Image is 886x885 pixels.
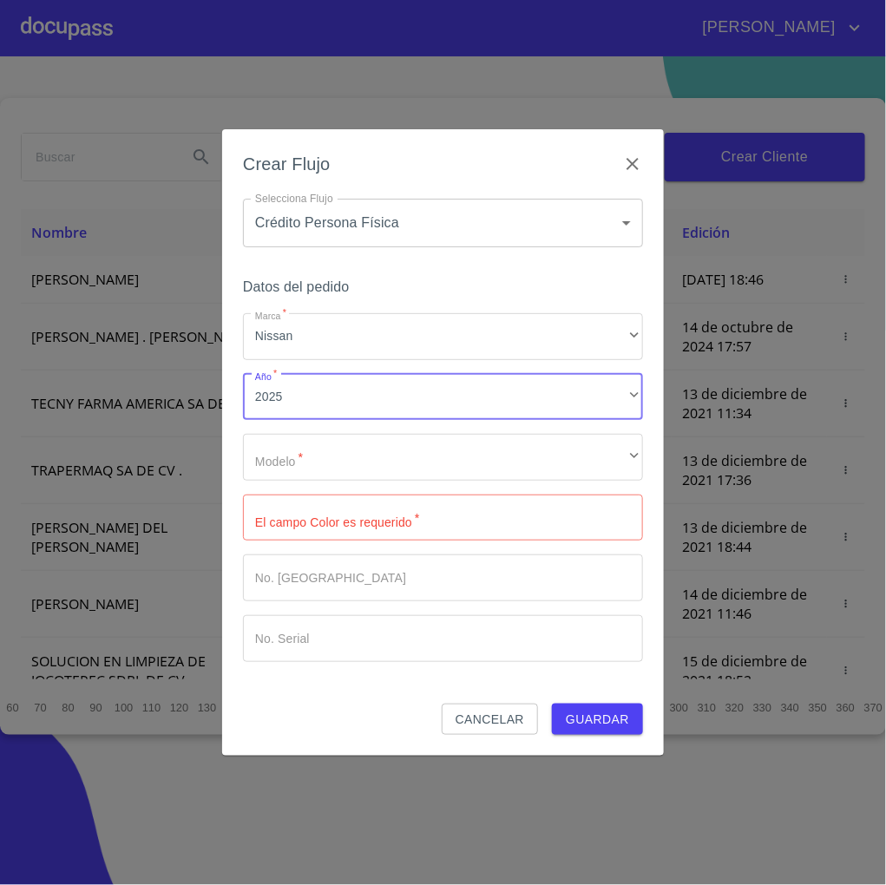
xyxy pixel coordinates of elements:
div: Crédito Persona Física [243,199,643,247]
button: Guardar [552,704,643,736]
div: Nissan [243,313,643,360]
span: Guardar [566,709,629,731]
h6: Datos del pedido [243,275,643,299]
h6: Crear Flujo [243,150,331,178]
div: 2025 [243,374,643,421]
button: Cancelar [442,704,538,736]
span: Cancelar [456,709,524,731]
div: ​ [243,434,643,481]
